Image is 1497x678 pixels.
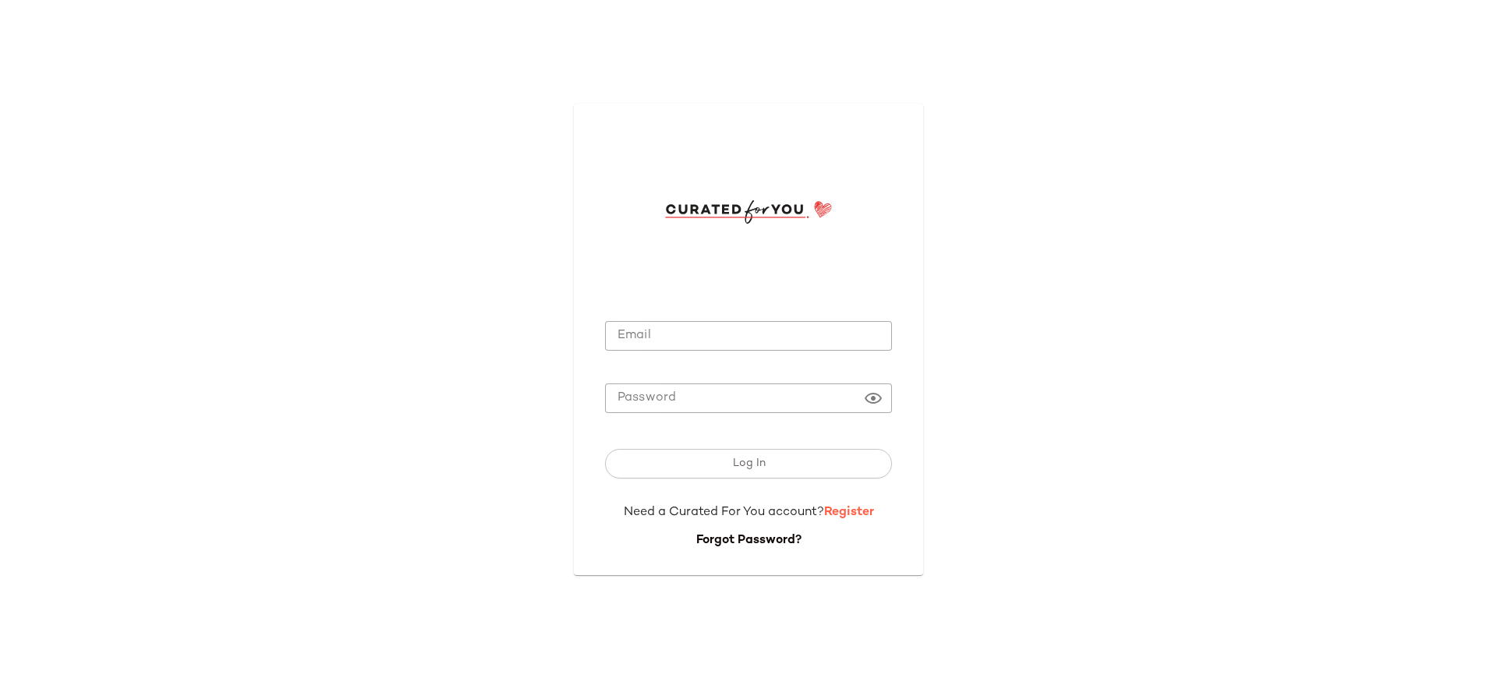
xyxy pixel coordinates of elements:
[665,129,833,296] img: cfy_login_logo.DGdB1djN.svg
[731,457,765,470] span: Log In
[624,506,824,519] span: Need a Curated For You account?
[824,506,874,519] a: Register
[605,449,892,478] button: Log In
[696,534,802,547] a: Forgot Password?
